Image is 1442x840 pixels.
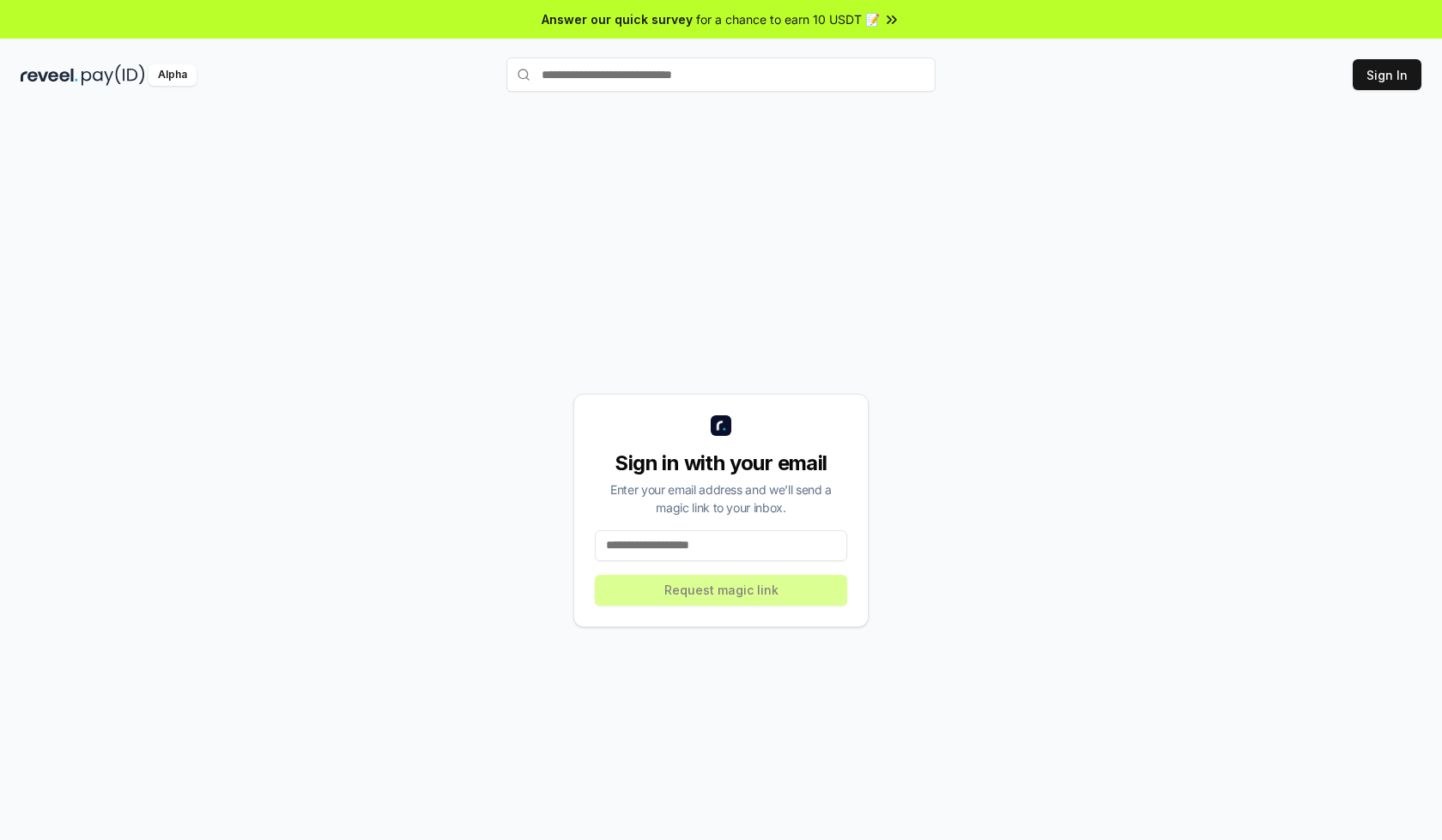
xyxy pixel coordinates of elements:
[542,10,693,28] span: Answer our quick survey
[21,64,78,86] img: reveel_dark
[595,450,847,477] div: Sign in with your email
[148,64,197,86] div: Alpha
[711,415,731,436] img: logo_small
[82,64,145,86] img: pay_id
[1353,59,1421,90] button: Sign In
[696,10,880,28] span: for a chance to earn 10 USDT 📝
[595,480,847,517] div: Enter your email address and we’ll send a magic link to your inbox.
